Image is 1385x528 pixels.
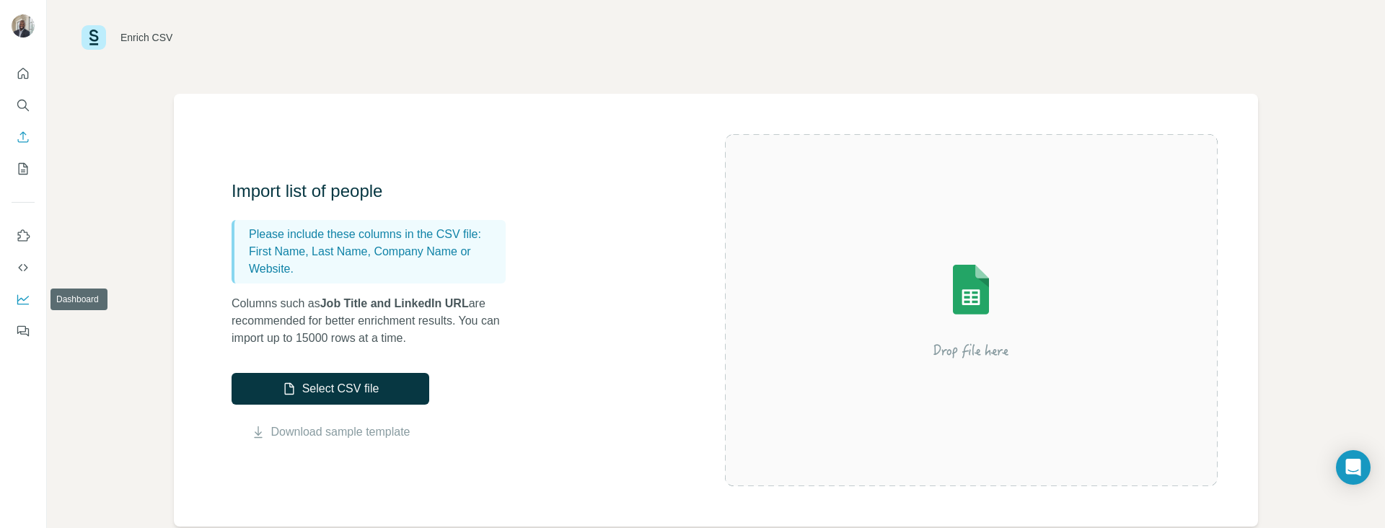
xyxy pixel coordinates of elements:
[1336,450,1371,485] div: Open Intercom Messenger
[232,295,520,347] p: Columns such as are recommended for better enrichment results. You can import up to 15000 rows at...
[249,226,500,243] p: Please include these columns in the CSV file:
[12,92,35,118] button: Search
[841,224,1101,397] img: Surfe Illustration - Drop file here or select below
[12,156,35,182] button: My lists
[12,318,35,344] button: Feedback
[249,243,500,278] p: First Name, Last Name, Company Name or Website.
[12,223,35,249] button: Use Surfe on LinkedIn
[12,61,35,87] button: Quick start
[232,373,429,405] button: Select CSV file
[12,14,35,38] img: Avatar
[120,30,172,45] div: Enrich CSV
[12,124,35,150] button: Enrich CSV
[320,297,469,309] span: Job Title and LinkedIn URL
[82,25,106,50] img: Surfe Logo
[12,255,35,281] button: Use Surfe API
[232,423,429,441] button: Download sample template
[232,180,520,203] h3: Import list of people
[271,423,410,441] a: Download sample template
[12,286,35,312] button: Dashboard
